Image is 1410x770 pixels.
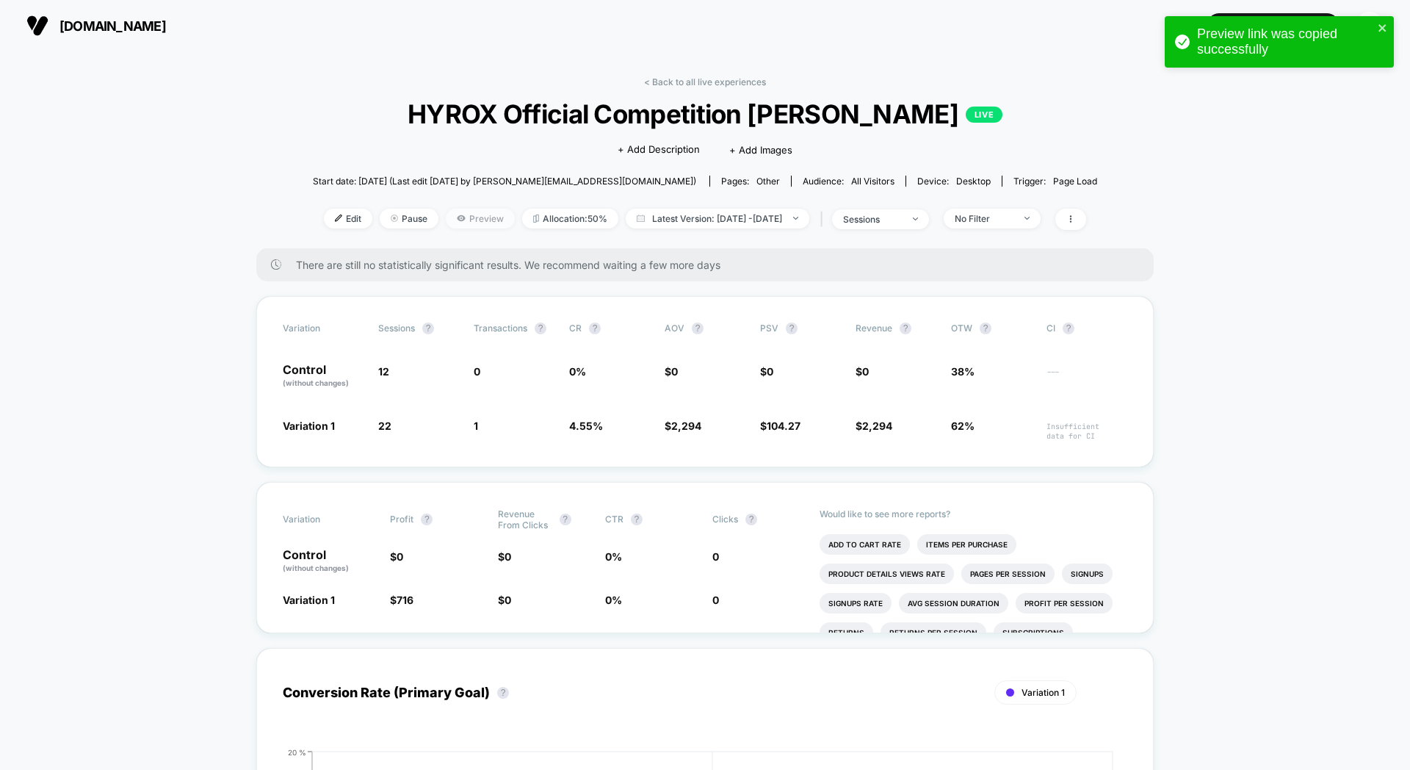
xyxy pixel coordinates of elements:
[378,365,389,378] span: 12
[793,217,798,220] img: end
[569,420,603,432] span: 4.55 %
[905,176,1002,187] span: Device:
[390,514,413,525] span: Profit
[1197,26,1373,57] div: Preview link was copied successfully
[820,508,1127,519] p: Would like to see more reports?
[522,209,618,229] span: Allocation: 50%
[692,323,704,334] button: ?
[618,143,700,157] span: + Add Description
[59,18,166,34] span: [DOMAIN_NAME]
[1016,593,1113,614] li: Profit Per Session
[899,593,1008,614] li: Avg Session Duration
[856,323,892,334] span: Revenue
[313,176,696,187] span: Start date: [DATE] (Last edit [DATE] by [PERSON_NAME][EMAIL_ADDRESS][DOMAIN_NAME])
[665,420,701,432] span: $
[951,365,975,378] span: 38%
[283,364,364,389] p: Control
[378,420,391,432] span: 22
[955,213,1013,224] div: No Filter
[856,420,892,432] span: $
[296,259,1124,271] span: There are still no statistically significant results. We recommend waiting a few more days
[856,365,869,378] span: $
[820,593,892,614] li: Signups Rate
[569,323,582,334] span: CR
[881,622,986,643] li: Returns Per Session
[1046,367,1127,389] span: ---
[1013,176,1097,187] div: Trigger:
[843,214,902,225] div: sessions
[637,215,645,222] img: calendar
[378,323,415,334] span: Sessions
[1355,12,1384,40] div: SM
[803,176,894,187] div: Audience:
[380,209,438,229] span: Pause
[665,365,678,378] span: $
[533,215,539,223] img: rebalance
[560,514,571,525] button: ?
[862,420,892,432] span: 2,294
[900,323,911,334] button: ?
[474,323,527,334] span: Transactions
[1351,11,1388,41] button: SM
[767,365,773,378] span: 0
[745,514,757,525] button: ?
[851,176,894,187] span: All Visitors
[665,323,684,334] span: AOV
[397,550,403,563] span: 0
[786,323,798,334] button: ?
[760,365,773,378] span: $
[917,534,1016,555] li: Items Per Purchase
[605,514,623,525] span: CTR
[390,594,413,606] span: $
[505,594,511,606] span: 0
[283,323,364,334] span: Variation
[352,98,1058,129] span: HYROX Official Competition [PERSON_NAME]
[397,594,413,606] span: 716
[569,365,586,378] span: 0 %
[756,176,780,187] span: other
[817,209,832,230] span: |
[1046,323,1127,334] span: CI
[862,365,869,378] span: 0
[760,420,800,432] span: $
[421,514,433,525] button: ?
[535,323,546,334] button: ?
[631,514,643,525] button: ?
[498,594,511,606] span: $
[283,420,335,432] span: Variation 1
[956,176,991,187] span: desktop
[22,14,170,37] button: [DOMAIN_NAME]
[283,549,375,574] p: Control
[335,215,342,222] img: edit
[1063,323,1074,334] button: ?
[324,209,372,229] span: Edit
[1024,217,1030,220] img: end
[474,365,480,378] span: 0
[497,687,509,699] button: ?
[760,323,778,334] span: PSV
[605,594,622,606] span: 0 %
[712,550,719,563] span: 0
[767,420,800,432] span: 104.27
[1053,176,1097,187] span: Page Load
[913,217,918,220] img: end
[390,550,403,563] span: $
[283,564,349,572] span: (without changes)
[498,508,552,530] span: Revenue From Clicks
[283,508,364,530] span: Variation
[1046,422,1127,441] span: Insufficient data for CI
[288,747,306,756] tspan: 20 %
[1378,22,1388,36] button: close
[1062,564,1113,584] li: Signups
[391,215,398,222] img: end
[644,76,766,87] a: < Back to all live experiences
[605,550,622,563] span: 0 %
[729,144,792,156] span: + Add Images
[446,209,515,229] span: Preview
[498,550,511,563] span: $
[966,107,1002,123] p: LIVE
[474,420,478,432] span: 1
[671,420,701,432] span: 2,294
[626,209,809,229] span: Latest Version: [DATE] - [DATE]
[712,594,719,606] span: 0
